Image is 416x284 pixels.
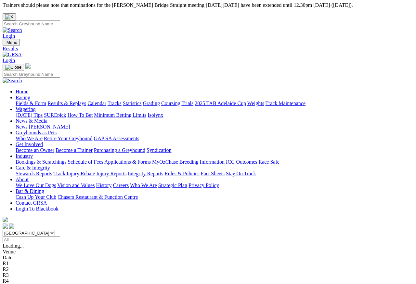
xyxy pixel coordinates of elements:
[16,147,413,153] div: Get Involved
[16,118,47,124] a: News & Media
[3,217,8,222] img: logo-grsa-white.png
[5,14,13,20] img: X
[44,136,93,141] a: Retire Your Greyhound
[266,101,305,106] a: Track Maintenance
[16,124,413,130] div: News & Media
[258,159,279,165] a: Race Safe
[94,112,146,118] a: Minimum Betting Limits
[3,71,60,78] input: Search
[96,183,111,188] a: History
[143,101,160,106] a: Grading
[16,101,413,106] div: Racing
[181,101,193,106] a: Trials
[94,136,139,141] a: GAP SA Assessments
[130,183,157,188] a: Who We Are
[3,52,22,58] img: GRSA
[47,101,86,106] a: Results & Replays
[3,20,60,27] input: Search
[58,194,138,200] a: Chasers Restaurant & Function Centre
[25,63,31,69] img: logo-grsa-white.png
[3,13,16,20] button: Close
[3,272,413,278] div: R3
[16,101,46,106] a: Fields & Form
[68,159,103,165] a: Schedule of Fees
[148,112,163,118] a: Isolynx
[3,261,413,266] div: R1
[201,171,225,176] a: Fact Sheets
[3,249,413,255] div: Venue
[16,194,413,200] div: Bar & Dining
[3,278,413,284] div: R4
[226,171,256,176] a: Stay On Track
[152,159,178,165] a: MyOzChase
[195,101,246,106] a: 2025 TAB Adelaide Cup
[53,171,95,176] a: Track Injury Rebate
[16,171,52,176] a: Stewards Reports
[16,112,43,118] a: [DATE] Tips
[16,142,43,147] a: Get Involved
[96,171,126,176] a: Injury Reports
[247,101,264,106] a: Weights
[3,33,15,39] a: Login
[16,171,413,177] div: Care & Integrity
[16,95,30,100] a: Racing
[87,101,106,106] a: Calendar
[16,147,54,153] a: Become an Owner
[16,183,56,188] a: We Love Our Dogs
[158,183,187,188] a: Strategic Plan
[16,130,57,135] a: Greyhounds as Pets
[3,2,413,8] p: Trainers should please note that nominations for the [PERSON_NAME] Bridge Straight meeting [DATE]...
[16,89,28,94] a: Home
[16,206,58,211] a: Login To Blackbook
[179,159,225,165] a: Breeding Information
[29,124,70,129] a: [PERSON_NAME]
[108,101,122,106] a: Tracks
[16,177,29,182] a: About
[3,236,60,243] input: Select date
[16,136,43,141] a: Who We Are
[16,112,413,118] div: Wagering
[16,153,33,159] a: Industry
[6,40,17,45] span: Menu
[5,65,21,70] img: Close
[68,112,93,118] a: How To Bet
[16,136,413,142] div: Greyhounds as Pets
[164,171,200,176] a: Rules & Policies
[16,165,50,170] a: Care & Integrity
[56,147,93,153] a: Become a Trainer
[3,46,413,52] a: Results
[3,64,24,71] button: Toggle navigation
[16,159,413,165] div: Industry
[3,39,20,46] button: Toggle navigation
[104,159,151,165] a: Applications & Forms
[94,147,145,153] a: Purchasing a Greyhound
[16,124,27,129] a: News
[9,223,14,229] img: twitter.svg
[16,188,44,194] a: Bar & Dining
[57,183,95,188] a: Vision and Values
[3,58,15,63] a: Login
[147,147,171,153] a: Syndication
[16,194,56,200] a: Cash Up Your Club
[44,112,66,118] a: SUREpick
[128,171,163,176] a: Integrity Reports
[113,183,129,188] a: Careers
[123,101,142,106] a: Statistics
[16,200,47,206] a: Contact GRSA
[3,255,413,261] div: Date
[3,266,413,272] div: R2
[16,106,36,112] a: Wagering
[161,101,180,106] a: Coursing
[16,183,413,188] div: About
[3,243,24,249] span: Loading...
[188,183,219,188] a: Privacy Policy
[226,159,257,165] a: ICG Outcomes
[3,27,22,33] img: Search
[3,223,8,229] img: facebook.svg
[3,78,22,84] img: Search
[16,159,66,165] a: Bookings & Scratchings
